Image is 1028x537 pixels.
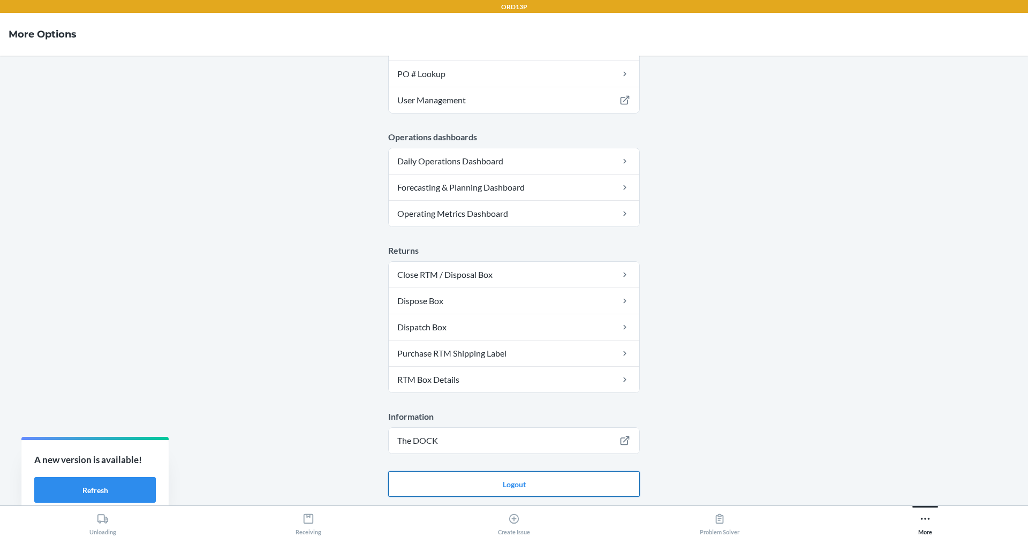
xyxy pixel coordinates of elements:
[389,148,639,174] a: Daily Operations Dashboard
[388,471,640,497] button: Logout
[389,175,639,200] a: Forecasting & Planning Dashboard
[34,477,156,503] button: Refresh
[389,87,639,113] a: User Management
[388,131,640,143] p: Operations dashboards
[389,367,639,392] a: RTM Box Details
[700,509,739,535] div: Problem Solver
[389,61,639,87] a: PO # Lookup
[389,341,639,366] a: Purchase RTM Shipping Label
[389,428,639,453] a: The DOCK
[388,410,640,423] p: Information
[89,509,116,535] div: Unloading
[206,506,411,535] button: Receiving
[296,509,321,535] div: Receiving
[389,314,639,340] a: Dispatch Box
[9,27,77,41] h4: More Options
[411,506,617,535] button: Create Issue
[389,201,639,226] a: Operating Metrics Dashboard
[34,453,156,467] p: A new version is available!
[498,509,530,535] div: Create Issue
[918,509,932,535] div: More
[389,262,639,288] a: Close RTM / Disposal Box
[389,288,639,314] a: Dispose Box
[501,2,527,12] p: ORD13P
[822,506,1028,535] button: More
[617,506,822,535] button: Problem Solver
[388,244,640,257] p: Returns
